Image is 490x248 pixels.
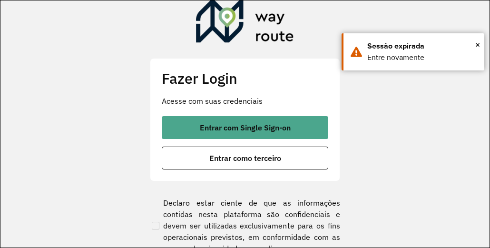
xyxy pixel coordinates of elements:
[162,70,328,88] h2: Fazer Login
[367,52,477,63] div: Entre novamente
[196,0,294,46] img: Roteirizador AmbevTech
[200,124,291,131] span: Entrar com Single Sign-on
[475,38,480,52] span: ×
[162,116,328,139] button: button
[162,147,328,169] button: button
[162,95,328,107] p: Acesse com suas credenciais
[367,40,477,52] div: Sessão expirada
[209,154,281,162] span: Entrar como terceiro
[475,38,480,52] button: Close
